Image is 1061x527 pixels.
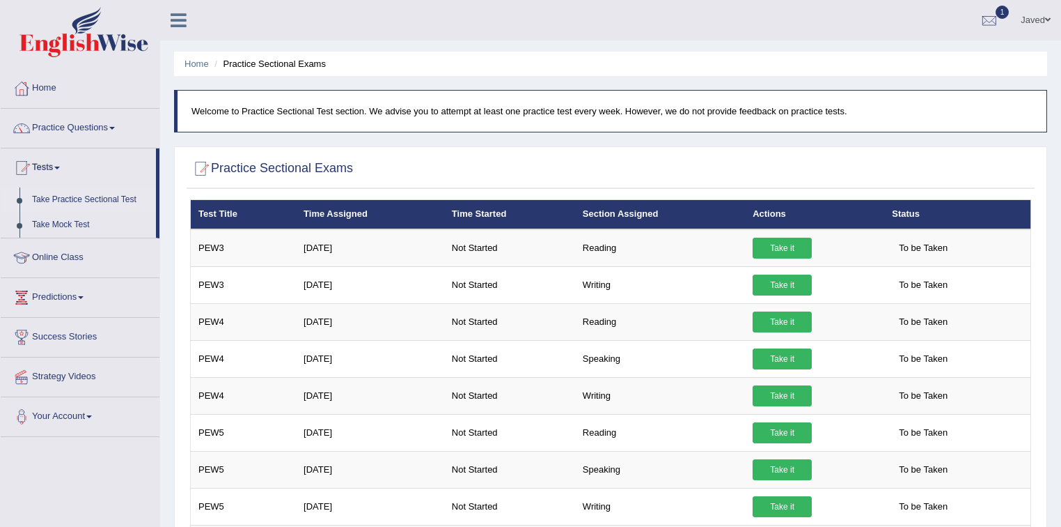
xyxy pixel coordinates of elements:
[753,496,812,517] a: Take it
[296,414,444,451] td: [DATE]
[575,377,745,414] td: Writing
[1,109,159,144] a: Practice Questions
[296,229,444,267] td: [DATE]
[753,238,812,259] a: Take it
[211,57,326,70] li: Practice Sectional Exams
[444,340,575,377] td: Not Started
[191,451,297,488] td: PEW5
[296,200,444,229] th: Time Assigned
[26,237,156,262] a: History
[191,200,297,229] th: Test Title
[191,414,297,451] td: PEW5
[191,377,297,414] td: PEW4
[575,488,745,525] td: Writing
[296,377,444,414] td: [DATE]
[575,229,745,267] td: Reading
[1,278,159,313] a: Predictions
[190,158,353,179] h2: Practice Sectional Exams
[191,105,1032,118] p: Welcome to Practice Sectional Test section. We advise you to attempt at least one practice test e...
[444,266,575,303] td: Not Started
[892,275,954,296] span: To be Taken
[753,312,812,333] a: Take it
[444,200,575,229] th: Time Started
[892,312,954,333] span: To be Taken
[753,459,812,480] a: Take it
[1,397,159,432] a: Your Account
[892,422,954,443] span: To be Taken
[1,148,156,183] a: Tests
[1,318,159,353] a: Success Stories
[753,349,812,369] a: Take it
[444,377,575,414] td: Not Started
[191,266,297,303] td: PEW3
[191,340,297,377] td: PEW4
[296,266,444,303] td: [DATE]
[892,496,954,517] span: To be Taken
[884,200,1030,229] th: Status
[296,340,444,377] td: [DATE]
[575,200,745,229] th: Section Assigned
[444,488,575,525] td: Not Started
[753,385,812,406] a: Take it
[892,349,954,369] span: To be Taken
[753,422,812,443] a: Take it
[892,385,954,406] span: To be Taken
[26,213,156,238] a: Take Mock Test
[184,59,209,69] a: Home
[575,451,745,488] td: Speaking
[575,266,745,303] td: Writing
[996,6,1009,19] span: 1
[1,358,159,392] a: Strategy Videos
[444,303,575,340] td: Not Started
[1,69,159,104] a: Home
[26,188,156,213] a: Take Practice Sectional Test
[892,238,954,259] span: To be Taken
[444,229,575,267] td: Not Started
[444,414,575,451] td: Not Started
[296,303,444,340] td: [DATE]
[296,488,444,525] td: [DATE]
[444,451,575,488] td: Not Started
[745,200,884,229] th: Actions
[191,303,297,340] td: PEW4
[892,459,954,480] span: To be Taken
[191,488,297,525] td: PEW5
[1,238,159,273] a: Online Class
[296,451,444,488] td: [DATE]
[191,229,297,267] td: PEW3
[575,414,745,451] td: Reading
[575,340,745,377] td: Speaking
[575,303,745,340] td: Reading
[753,275,812,296] a: Take it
